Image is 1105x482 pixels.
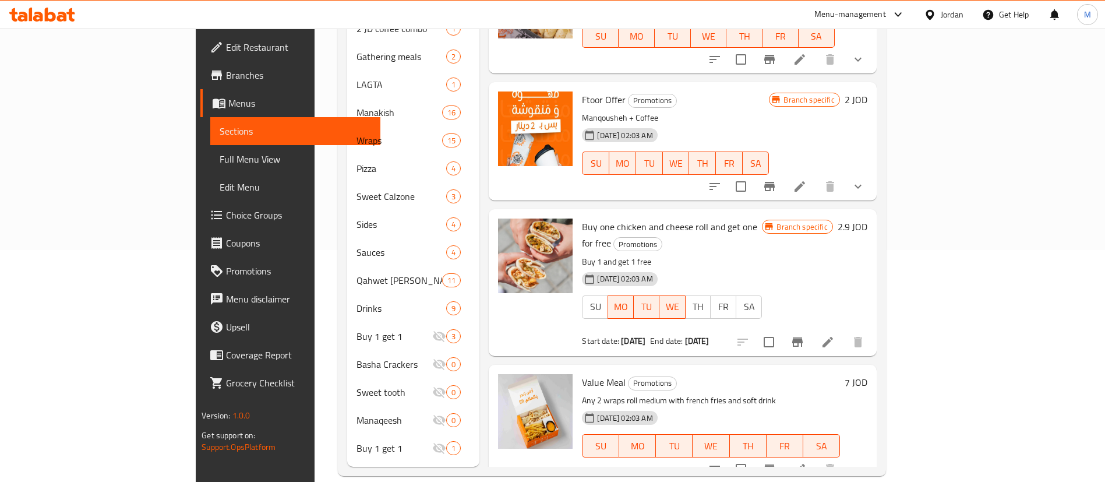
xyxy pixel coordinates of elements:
[851,52,865,66] svg: Show Choices
[803,434,840,458] button: SA
[629,94,676,107] span: Promotions
[202,428,255,443] span: Get support on:
[716,152,743,175] button: FR
[200,369,380,397] a: Grocery Checklist
[200,61,380,89] a: Branches
[941,8,963,21] div: Jordan
[347,434,479,462] div: Buy 1 get 11
[697,438,725,455] span: WE
[613,298,629,315] span: MO
[731,28,758,45] span: TH
[655,24,691,48] button: TU
[661,438,688,455] span: TU
[443,135,460,146] span: 15
[689,152,716,175] button: TH
[793,52,807,66] a: Edit menu item
[582,434,619,458] button: SU
[446,217,461,231] div: items
[779,94,839,105] span: Branch specific
[446,301,461,315] div: items
[663,152,690,175] button: WE
[498,374,573,449] img: Value Meal
[582,255,762,269] p: Buy 1 and get 1 free
[634,295,659,319] button: TU
[442,273,461,287] div: items
[838,219,867,235] h6: 2.9 JOD
[701,173,729,200] button: sort-choices
[851,180,865,193] svg: Show Choices
[641,155,658,172] span: TU
[446,78,461,92] div: items
[845,92,867,108] h6: 2 JOD
[200,201,380,229] a: Choice Groups
[347,406,479,434] div: Manaqeesh0
[587,298,603,315] span: SU
[347,322,479,350] div: Buy 1 get 13
[821,335,835,349] a: Edit menu item
[356,273,442,287] span: Qahwet [PERSON_NAME]
[799,24,835,48] button: SA
[347,98,479,126] div: Manakish16
[356,273,442,287] div: Qahwet al basha
[609,152,636,175] button: MO
[228,96,371,110] span: Menus
[356,50,446,64] div: Gathering meals
[226,292,371,306] span: Menu disclaimer
[356,78,446,92] div: LAGTA
[715,298,732,315] span: FR
[356,245,446,259] div: Sauces
[447,51,460,62] span: 2
[694,155,711,172] span: TH
[220,152,371,166] span: Full Menu View
[446,441,461,455] div: items
[650,333,683,349] span: End date:
[621,333,645,349] b: [DATE]
[356,133,442,147] span: Wraps
[347,154,479,182] div: Pizza4
[447,79,460,90] span: 1
[756,173,783,200] button: Branch-specific-item
[582,152,609,175] button: SU
[623,28,650,45] span: MO
[710,295,736,319] button: FR
[814,8,886,22] div: Menu-management
[443,107,460,118] span: 16
[582,333,619,349] span: Start date:
[729,47,753,72] span: Select to update
[844,45,872,73] button: show more
[356,357,432,371] span: Basha Crackers
[200,313,380,341] a: Upsell
[446,189,461,203] div: items
[347,266,479,294] div: Qahwet [PERSON_NAME]11
[220,180,371,194] span: Edit Menu
[200,341,380,369] a: Coverage Report
[808,438,835,455] span: SA
[200,285,380,313] a: Menu disclaimer
[432,413,446,427] svg: Inactive section
[690,298,707,315] span: TH
[226,264,371,278] span: Promotions
[638,298,655,315] span: TU
[757,330,781,354] span: Select to update
[587,438,615,455] span: SU
[356,301,446,315] div: Drinks
[793,180,807,193] a: Edit menu item
[628,377,677,390] div: Promotions
[844,328,872,356] button: delete
[200,33,380,61] a: Edit Restaurant
[446,385,461,399] div: items
[226,376,371,390] span: Grocery Checklist
[226,348,371,362] span: Coverage Report
[498,219,573,293] img: Buy one chicken and cheese roll and get one for free
[624,438,651,455] span: MO
[356,161,446,175] span: Pizza
[582,111,769,125] p: Manqousheh + Coffee
[356,329,432,343] span: Buy 1 get 1
[347,378,479,406] div: Sweet tooth0
[347,350,479,378] div: Basha Crackers0
[446,357,461,371] div: items
[783,328,811,356] button: Branch-specific-item
[356,217,446,231] div: Sides
[736,295,762,319] button: SA
[347,210,479,238] div: Sides4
